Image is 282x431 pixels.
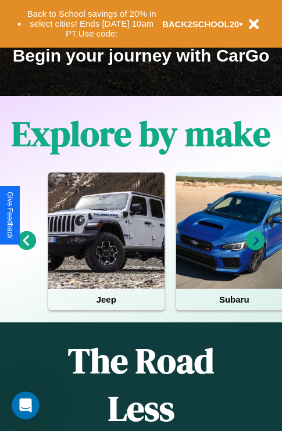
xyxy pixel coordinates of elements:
h4: Jeep [48,289,165,310]
iframe: Intercom live chat [12,392,40,419]
h1: Explore by make [12,110,270,157]
div: Give Feedback [6,192,14,239]
b: BACK2SCHOOL20 [162,19,240,29]
button: Back to School savings of 20% in select cities! Ends [DATE] 10am PT.Use code: [22,6,162,42]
